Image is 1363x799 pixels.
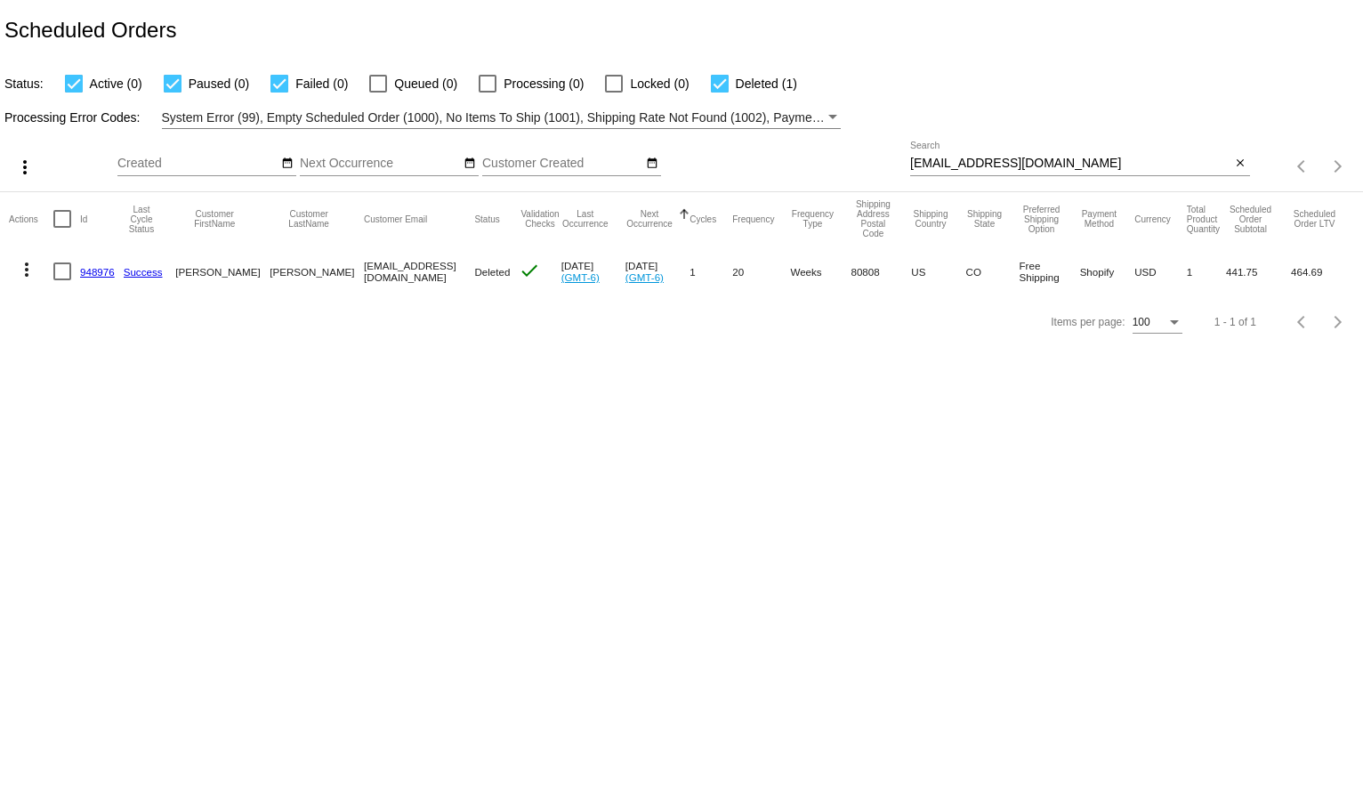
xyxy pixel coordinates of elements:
button: Previous page [1285,149,1320,184]
span: Failed (0) [295,73,348,94]
button: Previous page [1285,304,1320,340]
button: Change sorting for CustomerFirstName [175,209,254,229]
mat-icon: date_range [281,157,294,171]
mat-cell: Free Shipping [1020,246,1080,297]
button: Change sorting for ShippingPostcode [851,199,895,238]
span: 100 [1133,316,1150,328]
mat-cell: [DATE] [625,246,690,297]
mat-cell: 80808 [851,246,911,297]
button: Clear [1231,155,1250,174]
mat-select: Filter by Processing Error Codes [162,107,842,129]
button: Change sorting for NextOccurrenceUtc [625,209,673,229]
button: Change sorting for Id [80,214,87,224]
mat-header-cell: Validation Checks [519,192,561,246]
mat-cell: [EMAIL_ADDRESS][DOMAIN_NAME] [364,246,474,297]
span: Locked (0) [630,73,689,94]
mat-cell: US [911,246,965,297]
input: Customer Created [482,157,642,171]
button: Change sorting for CustomerLastName [270,209,348,229]
input: Search [910,157,1231,171]
button: Change sorting for LifetimeValue [1291,209,1338,229]
mat-cell: 464.69 [1291,246,1354,297]
button: Change sorting for FrequencyType [790,209,835,229]
mat-icon: close [1234,157,1246,171]
button: Change sorting for LastProcessingCycleId [124,205,160,234]
div: 1 - 1 of 1 [1214,316,1256,328]
mat-icon: more_vert [14,157,36,178]
span: Processing Error Codes: [4,110,141,125]
button: Change sorting for Subtotal [1226,205,1275,234]
mat-cell: 441.75 [1226,246,1291,297]
span: Deleted (1) [736,73,797,94]
a: (GMT-6) [625,271,664,283]
mat-header-cell: Actions [9,192,53,246]
button: Next page [1320,304,1356,340]
span: Active (0) [90,73,142,94]
h2: Scheduled Orders [4,18,176,43]
button: Change sorting for CurrencyIso [1134,214,1171,224]
mat-icon: date_range [464,157,476,171]
button: Change sorting for ShippingCountry [911,209,949,229]
a: (GMT-6) [561,271,600,283]
mat-cell: 20 [732,246,790,297]
button: Change sorting for Cycles [690,214,716,224]
button: Change sorting for Status [474,214,499,224]
span: Processing (0) [504,73,584,94]
span: Paused (0) [189,73,249,94]
mat-cell: [PERSON_NAME] [175,246,270,297]
mat-select: Items per page: [1133,317,1182,329]
button: Change sorting for LastOccurrenceUtc [561,209,609,229]
a: Success [124,266,163,278]
button: Change sorting for Frequency [732,214,774,224]
mat-cell: 1 [1187,246,1226,297]
mat-cell: [DATE] [561,246,625,297]
mat-cell: 1 [690,246,732,297]
mat-cell: Shopify [1080,246,1135,297]
span: Deleted [474,266,510,278]
span: Queued (0) [394,73,457,94]
input: Created [117,157,278,171]
mat-cell: CO [966,246,1020,297]
button: Change sorting for PreferredShippingOption [1020,205,1064,234]
mat-icon: more_vert [16,259,37,280]
button: Change sorting for PaymentMethod.Type [1080,209,1119,229]
mat-cell: Weeks [790,246,851,297]
a: 948976 [80,266,115,278]
mat-icon: check [519,260,540,281]
button: Change sorting for ShippingState [966,209,1004,229]
span: Status: [4,77,44,91]
div: Items per page: [1051,316,1125,328]
mat-header-cell: Total Product Quantity [1187,192,1226,246]
mat-icon: date_range [646,157,658,171]
mat-cell: [PERSON_NAME] [270,246,364,297]
mat-cell: USD [1134,246,1187,297]
button: Change sorting for CustomerEmail [364,214,427,224]
button: Next page [1320,149,1356,184]
input: Next Occurrence [300,157,460,171]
